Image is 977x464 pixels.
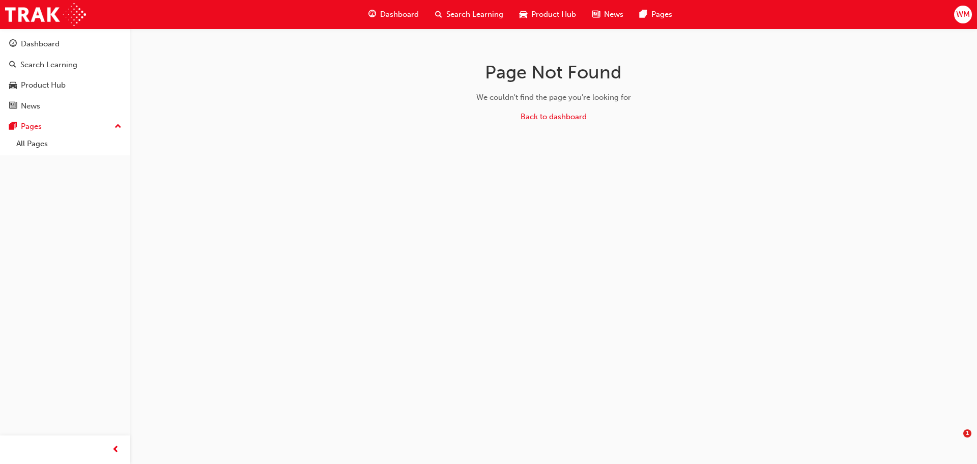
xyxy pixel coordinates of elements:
[4,117,126,136] button: Pages
[9,122,17,131] span: pages-icon
[520,8,527,21] span: car-icon
[9,61,16,70] span: search-icon
[380,9,419,20] span: Dashboard
[9,81,17,90] span: car-icon
[651,9,672,20] span: Pages
[511,4,584,25] a: car-iconProduct Hub
[392,61,715,84] h1: Page Not Found
[427,4,511,25] a: search-iconSearch Learning
[9,40,17,49] span: guage-icon
[604,9,623,20] span: News
[4,33,126,117] button: DashboardSearch LearningProduct HubNews
[446,9,503,20] span: Search Learning
[5,3,86,26] img: Trak
[114,120,122,133] span: up-icon
[4,97,126,116] a: News
[954,6,972,23] button: WM
[21,38,60,50] div: Dashboard
[9,102,17,111] span: news-icon
[631,4,680,25] a: pages-iconPages
[942,429,967,454] iframe: Intercom live chat
[360,4,427,25] a: guage-iconDashboard
[21,121,42,132] div: Pages
[521,112,587,121] a: Back to dashboard
[21,79,66,91] div: Product Hub
[392,92,715,103] div: We couldn't find the page you're looking for
[956,9,970,20] span: WM
[4,56,126,74] a: Search Learning
[20,59,77,71] div: Search Learning
[21,100,40,112] div: News
[963,429,971,438] span: 1
[435,8,442,21] span: search-icon
[112,444,120,456] span: prev-icon
[584,4,631,25] a: news-iconNews
[640,8,647,21] span: pages-icon
[12,136,126,152] a: All Pages
[4,76,126,95] a: Product Hub
[531,9,576,20] span: Product Hub
[368,8,376,21] span: guage-icon
[592,8,600,21] span: news-icon
[4,35,126,53] a: Dashboard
